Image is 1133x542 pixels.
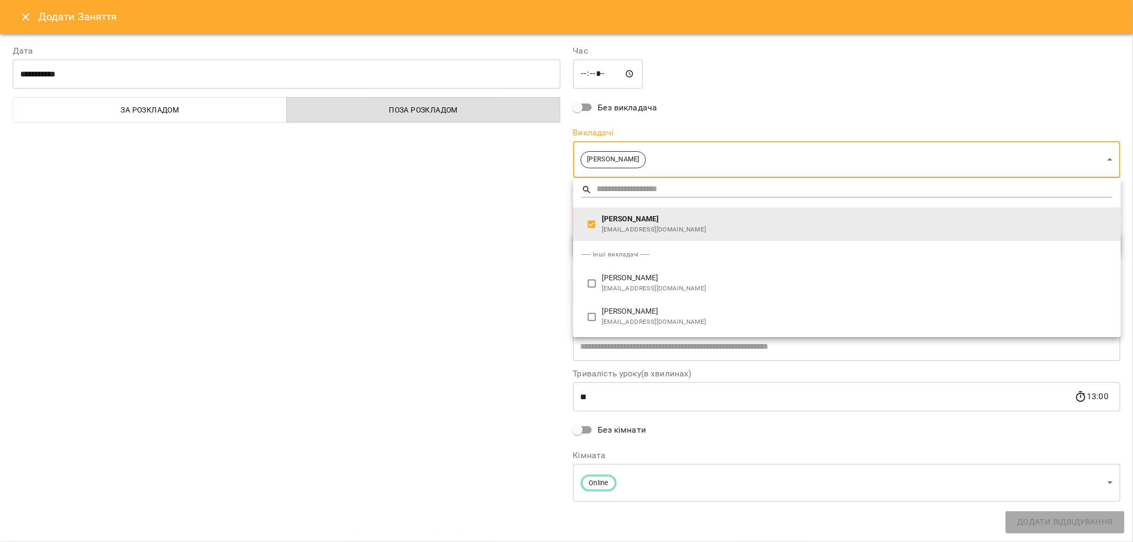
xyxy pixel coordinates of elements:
[602,273,1112,283] span: [PERSON_NAME]
[602,317,1112,328] span: [EMAIL_ADDRESS][DOMAIN_NAME]
[582,251,650,258] span: ── Інші викладачі ──
[602,225,1112,235] span: [EMAIL_ADDRESS][DOMAIN_NAME]
[602,306,1112,317] span: [PERSON_NAME]
[602,214,1112,225] span: [PERSON_NAME]
[602,283,1112,294] span: [EMAIL_ADDRESS][DOMAIN_NAME]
